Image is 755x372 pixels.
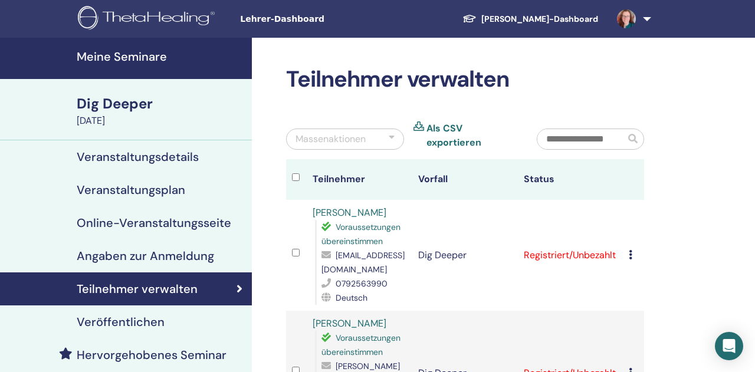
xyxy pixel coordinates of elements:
[286,66,644,93] h2: Teilnehmer verwalten
[412,200,518,311] td: Dig Deeper
[77,348,226,362] h4: Hervorgehobenes Seminar
[412,159,518,200] th: Vorfall
[77,216,231,230] h4: Online-Veranstaltungsseite
[426,121,519,150] a: Als CSV exportieren
[77,249,214,263] h4: Angaben zur Anmeldung
[321,250,405,275] span: [EMAIL_ADDRESS][DOMAIN_NAME]
[240,13,417,25] span: Lehrer-Dashboard
[715,332,743,360] div: Open Intercom Messenger
[336,278,388,289] span: 0792563990
[78,6,219,32] img: logo.png
[296,132,366,146] div: Massenaktionen
[617,9,636,28] img: default.jpg
[313,317,386,330] a: [PERSON_NAME]
[336,292,367,303] span: Deutsch
[453,8,608,30] a: [PERSON_NAME]-Dashboard
[77,150,199,164] h4: Veranstaltungsdetails
[518,159,623,200] th: Status
[77,183,185,197] h4: Veranstaltungsplan
[77,94,245,114] div: Dig Deeper
[77,315,165,329] h4: Veröffentlichen
[321,333,401,357] span: Voraussetzungen übereinstimmen
[70,94,252,128] a: Dig Deeper[DATE]
[77,114,245,128] div: [DATE]
[462,14,477,24] img: graduation-cap-white.svg
[77,50,245,64] h4: Meine Seminare
[307,159,412,200] th: Teilnehmer
[77,282,198,296] h4: Teilnehmer verwalten
[313,206,386,219] a: [PERSON_NAME]
[321,222,401,246] span: Voraussetzungen übereinstimmen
